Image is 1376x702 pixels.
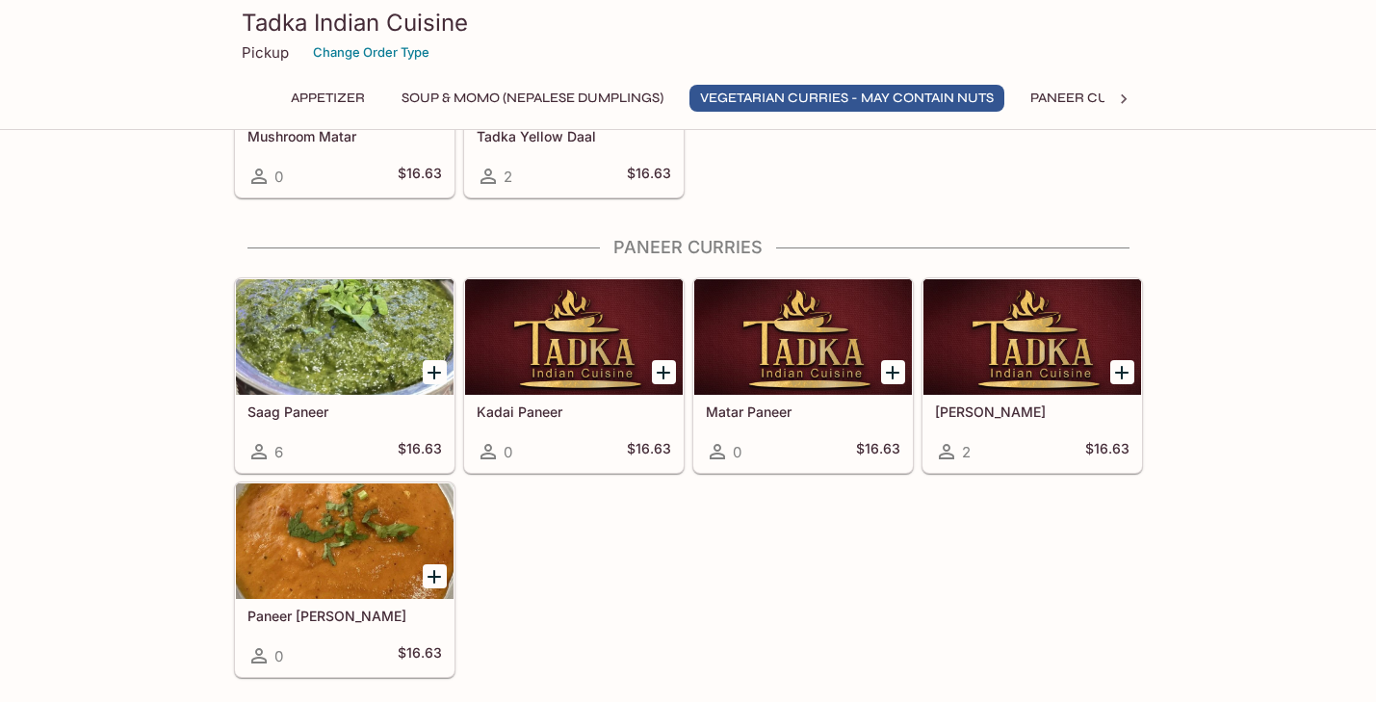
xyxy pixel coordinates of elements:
span: 6 [274,443,283,461]
p: Pickup [242,43,289,62]
h5: [PERSON_NAME] [935,403,1129,420]
button: Vegetarian Curries - may contain nuts [689,85,1004,112]
button: Add Paneer Tikka Masala [423,564,447,588]
div: Matar Paneer [694,279,912,395]
div: Saag Paneer [236,279,454,395]
button: Add Saag Paneer [423,360,447,384]
h5: Mushroom Matar [247,128,442,144]
h5: $16.63 [856,440,900,463]
h5: Matar Paneer [706,403,900,420]
button: Appetizer [280,85,376,112]
div: Paneer Makhani [923,279,1141,395]
a: [PERSON_NAME]2$16.63 [922,278,1142,473]
a: Saag Paneer6$16.63 [235,278,454,473]
h5: $16.63 [627,165,671,188]
span: 2 [962,443,971,461]
button: Add Kadai Paneer [652,360,676,384]
span: 0 [504,443,512,461]
div: Kadai Paneer [465,279,683,395]
span: 2 [504,168,512,186]
a: Matar Paneer0$16.63 [693,278,913,473]
h5: $16.63 [398,165,442,188]
h5: Tadka Yellow Daal [477,128,671,144]
h5: Kadai Paneer [477,403,671,420]
button: Paneer Curries [1020,85,1158,112]
button: Add Paneer Makhani [1110,360,1134,384]
a: Kadai Paneer0$16.63 [464,278,684,473]
h5: Paneer [PERSON_NAME] [247,608,442,624]
span: 0 [274,647,283,665]
h3: Tadka Indian Cuisine [242,8,1135,38]
button: Change Order Type [304,38,438,67]
h5: $16.63 [398,440,442,463]
span: 0 [733,443,741,461]
span: 0 [274,168,283,186]
h5: $16.63 [1085,440,1129,463]
div: Paneer Tikka Masala [236,483,454,599]
h4: Paneer Curries [234,237,1143,258]
h5: $16.63 [627,440,671,463]
h5: $16.63 [398,644,442,667]
button: Soup & Momo (Nepalese Dumplings) [391,85,674,112]
button: Add Matar Paneer [881,360,905,384]
h5: Saag Paneer [247,403,442,420]
a: Paneer [PERSON_NAME]0$16.63 [235,482,454,677]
